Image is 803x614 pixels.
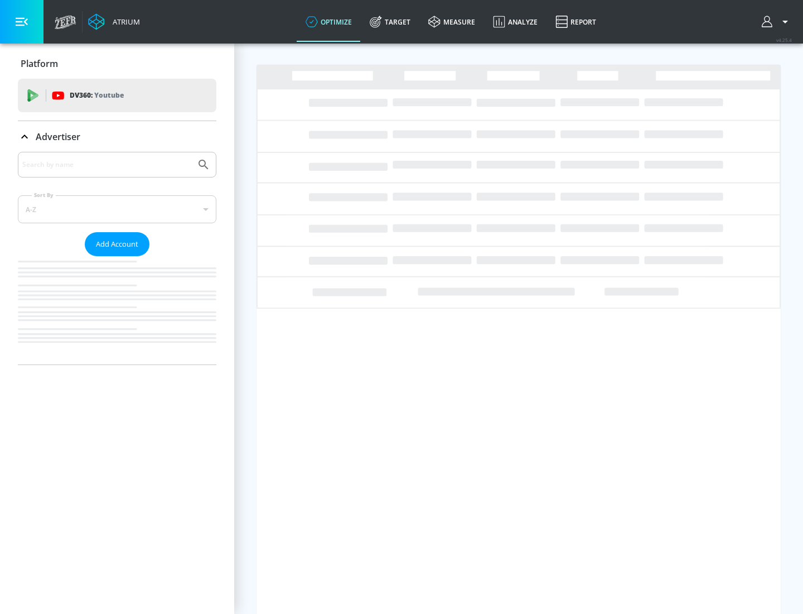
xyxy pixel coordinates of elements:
div: Advertiser [18,121,216,152]
a: optimize [297,2,361,42]
button: Add Account [85,232,149,256]
p: Platform [21,57,58,70]
a: Report [546,2,605,42]
a: Atrium [88,13,140,30]
div: A-Z [18,195,216,223]
span: Add Account [96,238,138,251]
div: Platform [18,48,216,79]
span: v 4.25.4 [776,37,792,43]
label: Sort By [32,191,56,199]
div: DV360: Youtube [18,79,216,112]
a: measure [419,2,484,42]
a: Target [361,2,419,42]
a: Analyze [484,2,546,42]
p: Advertiser [36,131,80,143]
p: DV360: [70,89,124,102]
input: Search by name [22,157,191,172]
div: Atrium [108,17,140,27]
nav: list of Advertiser [18,256,216,364]
p: Youtube [94,89,124,101]
div: Advertiser [18,152,216,364]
